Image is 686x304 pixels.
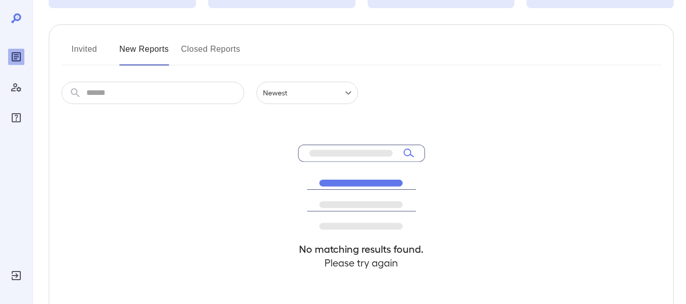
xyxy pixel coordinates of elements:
[8,49,24,65] div: Reports
[298,242,425,256] h4: No matching results found.
[298,256,425,269] h4: Please try again
[8,267,24,284] div: Log Out
[256,82,358,104] div: Newest
[61,41,107,65] button: Invited
[181,41,241,65] button: Closed Reports
[119,41,169,65] button: New Reports
[8,79,24,95] div: Manage Users
[8,110,24,126] div: FAQ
